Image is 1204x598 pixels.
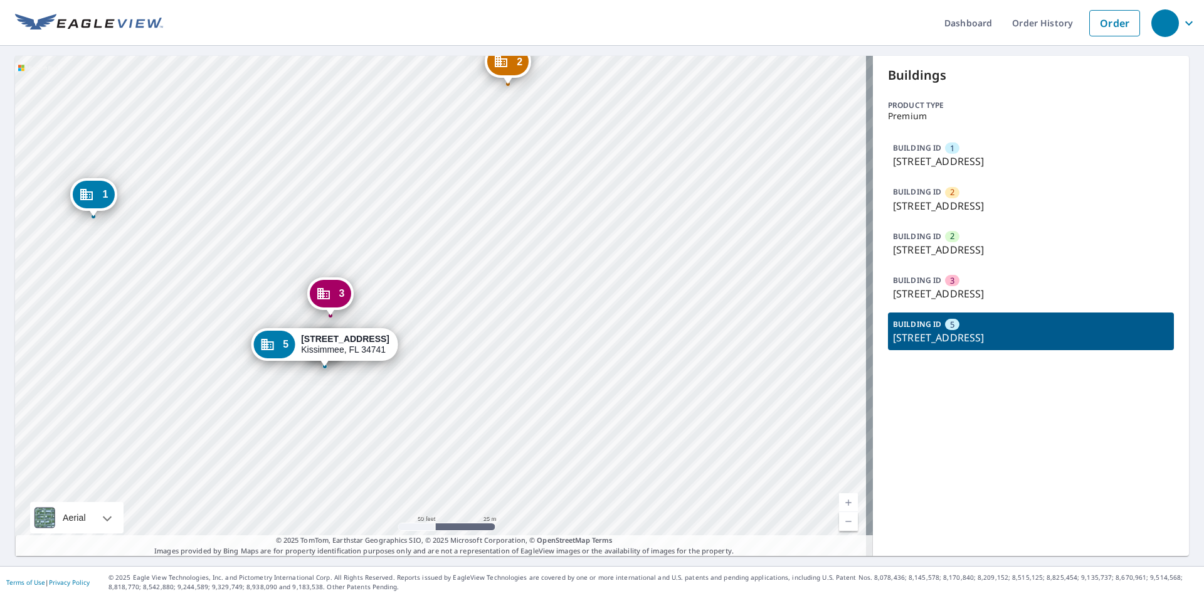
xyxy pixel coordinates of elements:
[301,334,389,344] strong: [STREET_ADDRESS]
[537,535,589,545] a: OpenStreetMap
[15,14,163,33] img: EV Logo
[1089,10,1140,36] a: Order
[839,493,858,512] a: Current Level 19, Zoom In
[839,512,858,531] a: Current Level 19, Zoom Out
[950,186,954,198] span: 2
[893,142,941,153] p: BUILDING ID
[517,57,522,67] span: 2
[950,230,954,242] span: 2
[70,178,117,217] div: Dropped pin, building 1, Commercial property, 3831 West Vine Street Kissimmee, FL 34741
[893,231,941,242] p: BUILDING ID
[592,535,613,545] a: Terms
[893,198,1169,213] p: [STREET_ADDRESS]
[888,66,1174,85] p: Buildings
[6,579,90,586] p: |
[307,277,354,316] div: Dropped pin, building 3, Commercial property, 3831 West Vine Street Kissimmee, FL 34741
[485,45,531,84] div: Dropped pin, building 2, Commercial property, 3831 West Vine Street Kissimmee, FL 34741
[950,142,954,154] span: 1
[893,242,1169,257] p: [STREET_ADDRESS]
[49,578,90,587] a: Privacy Policy
[893,319,941,329] p: BUILDING ID
[30,502,124,533] div: Aerial
[251,328,398,367] div: Dropped pin, building 5, Commercial property, 3831 W Vine St Kissimmee, FL 34741
[276,535,613,546] span: © 2025 TomTom, Earthstar Geographics SIO, © 2025 Microsoft Corporation, ©
[102,190,108,199] span: 1
[893,186,941,197] p: BUILDING ID
[108,573,1198,592] p: © 2025 Eagle View Technologies, Inc. and Pictometry International Corp. All Rights Reserved. Repo...
[893,286,1169,301] p: [STREET_ADDRESS]
[950,275,954,287] span: 3
[283,339,288,349] span: 5
[59,502,90,533] div: Aerial
[893,154,1169,169] p: [STREET_ADDRESS]
[301,334,389,355] div: Kissimmee, FL 34741
[888,100,1174,111] p: Product type
[6,578,45,587] a: Terms of Use
[893,275,941,286] p: BUILDING ID
[893,330,1169,345] p: [STREET_ADDRESS]
[950,319,954,331] span: 5
[339,289,345,298] span: 3
[15,535,873,556] p: Images provided by Bing Maps are for property identification purposes only and are not a represen...
[888,111,1174,121] p: Premium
